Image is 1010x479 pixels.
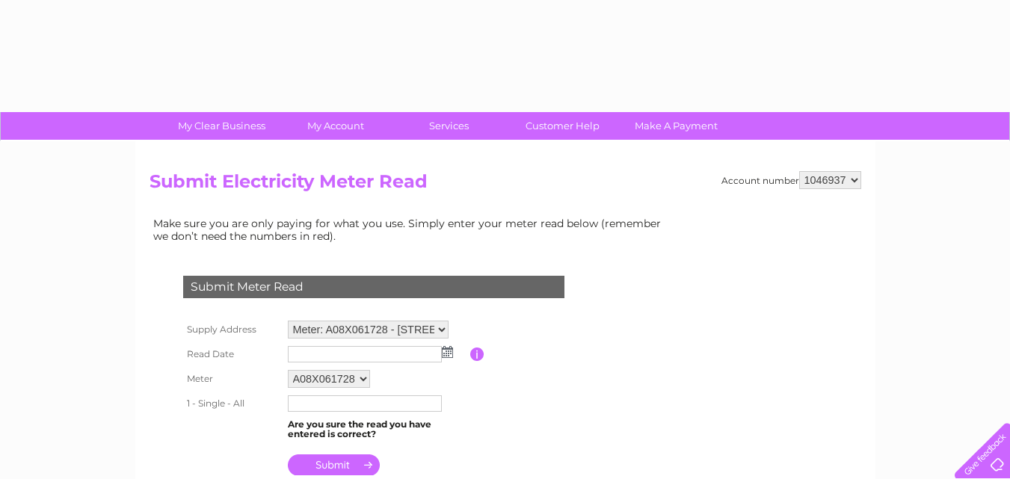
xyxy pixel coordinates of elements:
a: Services [387,112,511,140]
th: 1 - Single - All [179,392,284,415]
img: ... [442,346,453,358]
a: Customer Help [501,112,624,140]
div: Account number [721,171,861,189]
td: Make sure you are only paying for what you use. Simply enter your meter read below (remember we d... [150,214,673,245]
h2: Submit Electricity Meter Read [150,171,861,200]
input: Submit [288,454,380,475]
a: My Clear Business [160,112,283,140]
div: Submit Meter Read [183,276,564,298]
a: Make A Payment [615,112,738,140]
a: My Account [274,112,397,140]
th: Read Date [179,342,284,366]
th: Meter [179,366,284,392]
td: Are you sure the read you have entered is correct? [284,415,470,444]
input: Information [470,347,484,361]
th: Supply Address [179,317,284,342]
